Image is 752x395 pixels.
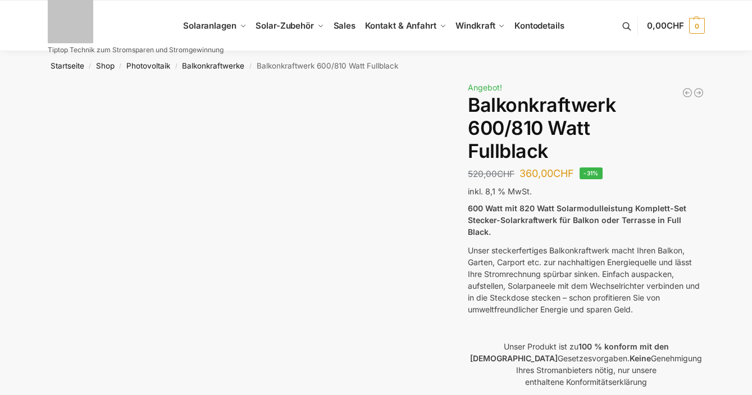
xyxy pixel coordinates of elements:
[365,20,436,31] span: Kontakt & Anfahrt
[28,51,724,80] nav: Breadcrumb
[251,1,329,51] a: Solar-Zubehör
[468,203,686,237] strong: 600 Watt mit 820 Watt Solarmodulleistung Komplett-Set Stecker-Solarkraftwerk für Balkon oder Terr...
[51,61,84,70] a: Startseite
[514,20,564,31] span: Kontodetails
[468,94,704,162] h1: Balkonkraftwerk 600/810 Watt Fullblack
[468,340,704,388] p: Unser Produkt ist zu Gesetzesvorgaben. Genehmigung Ihres Stromanbieters nötig, nur unsere enthalt...
[468,169,514,179] bdi: 520,00
[497,169,514,179] span: CHF
[451,1,510,51] a: Windkraft
[244,62,256,71] span: /
[553,167,574,179] span: CHF
[170,62,182,71] span: /
[519,167,574,179] bdi: 360,00
[630,353,651,363] strong: Keine
[256,20,314,31] span: Solar-Zubehör
[468,187,532,196] span: inkl. 8,1 % MwSt.
[647,9,704,43] a: 0,00CHF 0
[115,62,126,71] span: /
[84,62,96,71] span: /
[329,1,360,51] a: Sales
[682,87,693,98] a: Balkonkraftwerk 445/600 Watt Bificial
[580,167,603,179] span: -31%
[468,83,502,92] span: Angebot!
[470,342,669,363] strong: 100 % konform mit den [DEMOGRAPHIC_DATA]
[667,20,684,31] span: CHF
[334,20,356,31] span: Sales
[183,20,236,31] span: Solaranlagen
[360,1,451,51] a: Kontakt & Anfahrt
[468,244,704,315] p: Unser steckerfertiges Balkonkraftwerk macht Ihren Balkon, Garten, Carport etc. zur nachhaltigen E...
[455,20,495,31] span: Windkraft
[693,87,704,98] a: 890/600 Watt Solarkraftwerk + 2,7 KW Batteriespeicher Genehmigungsfrei
[689,18,705,34] span: 0
[126,61,170,70] a: Photovoltaik
[48,47,224,53] p: Tiptop Technik zum Stromsparen und Stromgewinnung
[96,61,115,70] a: Shop
[510,1,569,51] a: Kontodetails
[182,61,244,70] a: Balkonkraftwerke
[647,20,683,31] span: 0,00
